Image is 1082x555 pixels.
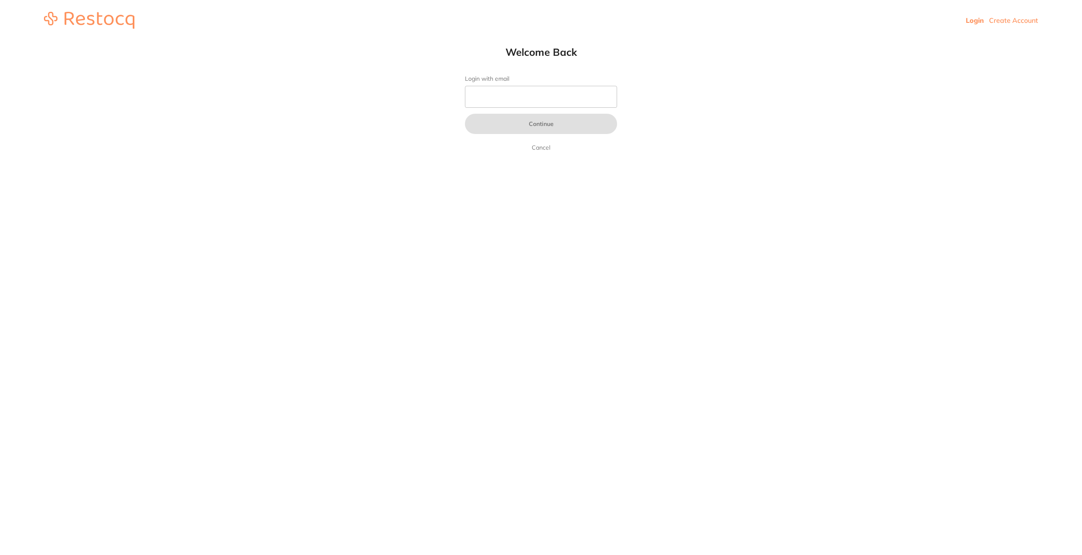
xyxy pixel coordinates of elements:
[989,16,1038,25] a: Create Account
[966,16,984,25] a: Login
[530,142,552,153] a: Cancel
[448,46,634,58] h1: Welcome Back
[44,12,134,29] img: restocq_logo.svg
[465,75,617,82] label: Login with email
[465,114,617,134] button: Continue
